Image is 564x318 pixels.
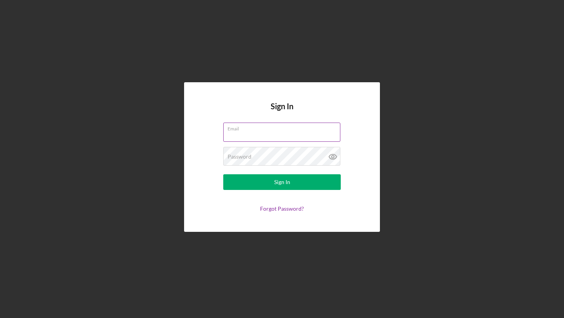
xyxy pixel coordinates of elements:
[274,174,290,190] div: Sign In
[228,123,340,132] label: Email
[223,174,341,190] button: Sign In
[271,102,293,123] h4: Sign In
[228,154,251,160] label: Password
[260,205,304,212] a: Forgot Password?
